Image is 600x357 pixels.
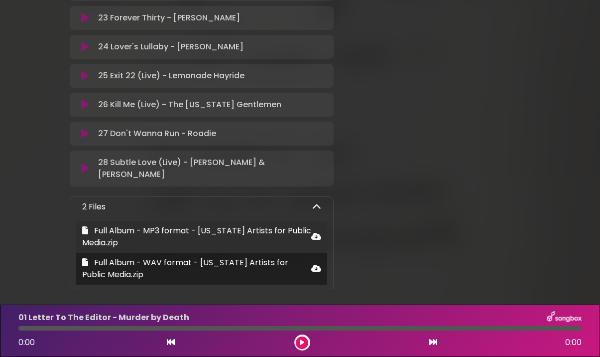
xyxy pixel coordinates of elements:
[82,257,288,280] span: Full Album - WAV format - [US_STATE] Artists for Public Media.zip
[82,225,311,248] span: Full Album - MP3 format - [US_STATE] Artists for Public Media.zip
[98,12,240,24] p: 23 Forever Thirty - [PERSON_NAME]
[98,99,281,111] p: 26 Kill Me (Live) - The [US_STATE] Gentlemen
[18,312,189,324] p: 01 Letter To The Editor - Murder by Death
[98,41,243,53] p: 24 Lover's Lullaby - [PERSON_NAME]
[98,157,328,180] p: 28 Subtle Love (Live) - [PERSON_NAME] & [PERSON_NAME]
[547,311,582,324] img: songbox-logo-white.png
[82,201,106,213] p: 2 Files
[98,70,244,82] p: 25 Exit 22 (Live) - Lemonade Hayride
[98,128,216,140] p: 27 Don't Wanna Run - Roadie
